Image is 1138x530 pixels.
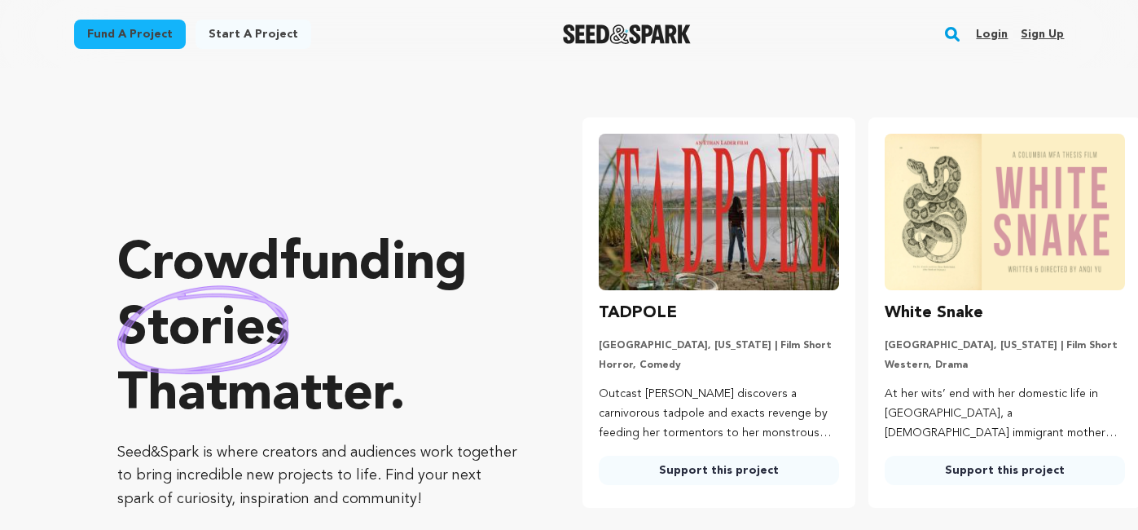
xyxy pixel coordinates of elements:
p: At her wits’ end with her domestic life in [GEOGRAPHIC_DATA], a [DEMOGRAPHIC_DATA] immigrant moth... [885,385,1125,443]
img: White Snake image [885,134,1125,290]
a: Seed&Spark Homepage [563,24,691,44]
a: Support this project [885,456,1125,485]
img: TADPOLE image [599,134,839,290]
p: Crowdfunding that . [117,232,517,428]
p: Western, Drama [885,359,1125,372]
p: [GEOGRAPHIC_DATA], [US_STATE] | Film Short [599,339,839,352]
img: Seed&Spark Logo Dark Mode [563,24,691,44]
h3: TADPOLE [599,300,677,326]
p: [GEOGRAPHIC_DATA], [US_STATE] | Film Short [885,339,1125,352]
a: Fund a project [74,20,186,49]
a: Login [976,21,1008,47]
p: Outcast [PERSON_NAME] discovers a carnivorous tadpole and exacts revenge by feeding her tormentor... [599,385,839,443]
a: Support this project [599,456,839,485]
a: Start a project [196,20,311,49]
p: Horror, Comedy [599,359,839,372]
h3: White Snake [885,300,983,326]
span: matter [227,369,389,422]
p: Seed&Spark is where creators and audiences work together to bring incredible new projects to life... [117,441,517,511]
a: Sign up [1021,21,1064,47]
img: hand sketched image [117,285,289,374]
